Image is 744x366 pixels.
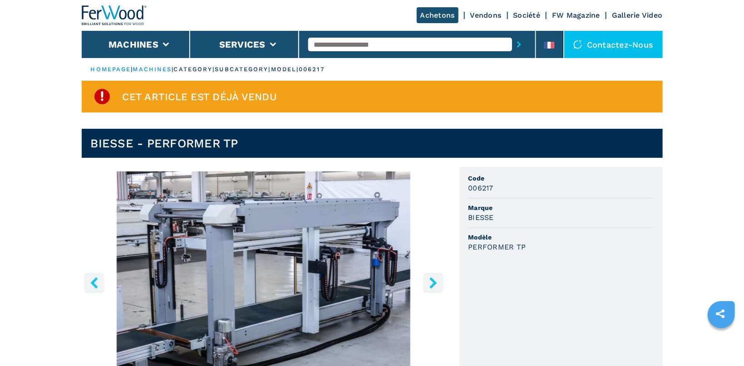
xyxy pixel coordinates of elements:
h3: 006217 [468,183,494,193]
p: 006217 [299,65,325,73]
a: Société [513,11,541,20]
span: Modèle [468,233,654,242]
h1: BIESSE - PERFORMER TP [91,136,238,151]
span: Marque [468,203,654,212]
a: Gallerie Video [612,11,663,20]
button: left-button [84,273,104,293]
span: Cet article est déjà vendu [123,92,277,102]
img: Contactez-nous [573,40,582,49]
p: category | [174,65,215,73]
span: | [172,66,173,73]
p: model | [271,65,299,73]
span: Code [468,174,654,183]
button: submit-button [512,34,526,55]
a: FW Magazine [552,11,600,20]
h3: PERFORMER TP [468,242,526,252]
img: Ferwood [82,5,147,25]
button: right-button [423,273,443,293]
p: subcategory | [215,65,271,73]
a: sharethis [709,303,732,325]
a: machines [133,66,172,73]
a: HOMEPAGE [91,66,131,73]
button: Services [219,39,266,50]
button: Machines [108,39,158,50]
h3: BIESSE [468,212,494,223]
img: SoldProduct [93,88,111,106]
span: | [131,66,133,73]
div: Contactez-nous [564,31,663,58]
a: Achetons [417,7,458,23]
iframe: Chat [705,325,737,359]
a: Vendons [470,11,502,20]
